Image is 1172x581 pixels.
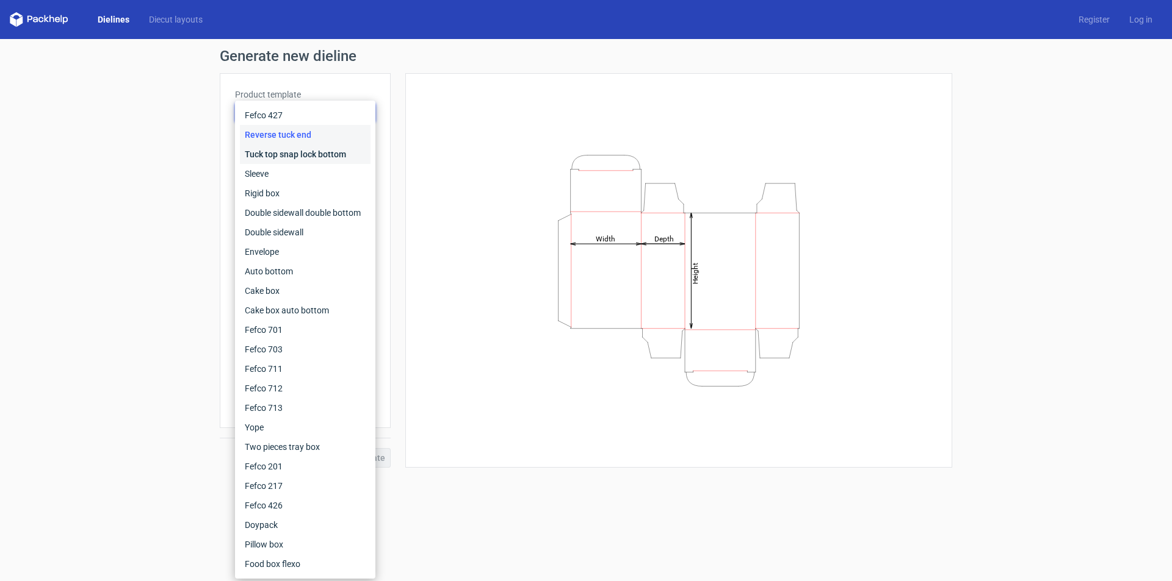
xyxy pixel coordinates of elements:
div: Auto bottom [240,262,371,281]
div: Cake box auto bottom [240,301,371,320]
h1: Generate new dieline [220,49,952,63]
tspan: Height [691,262,700,283]
div: Double sidewall double bottom [240,203,371,223]
div: Fefco 201 [240,457,371,476]
div: Two pieces tray box [240,437,371,457]
tspan: Depth [654,234,674,243]
tspan: Width [596,234,615,243]
div: Doypack [240,515,371,535]
div: Yope [240,418,371,437]
div: Pillow box [240,535,371,554]
div: Fefco 711 [240,359,371,379]
div: Cake box [240,281,371,301]
div: Fefco 713 [240,398,371,418]
div: Fefco 427 [240,105,371,125]
div: Sleeve [240,164,371,184]
div: Fefco 217 [240,476,371,496]
div: Reverse tuck end [240,125,371,144]
div: Rigid box [240,184,371,203]
label: Product template [235,88,375,101]
div: Fefco 712 [240,379,371,398]
a: Diecut layouts [139,13,212,26]
a: Log in [1120,13,1162,26]
div: Envelope [240,242,371,262]
div: Fefco 703 [240,340,371,359]
div: Double sidewall [240,223,371,242]
a: Dielines [88,13,139,26]
a: Register [1069,13,1120,26]
div: Food box flexo [240,554,371,574]
div: Fefco 701 [240,320,371,340]
div: Fefco 426 [240,496,371,515]
div: Tuck top snap lock bottom [240,144,371,164]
